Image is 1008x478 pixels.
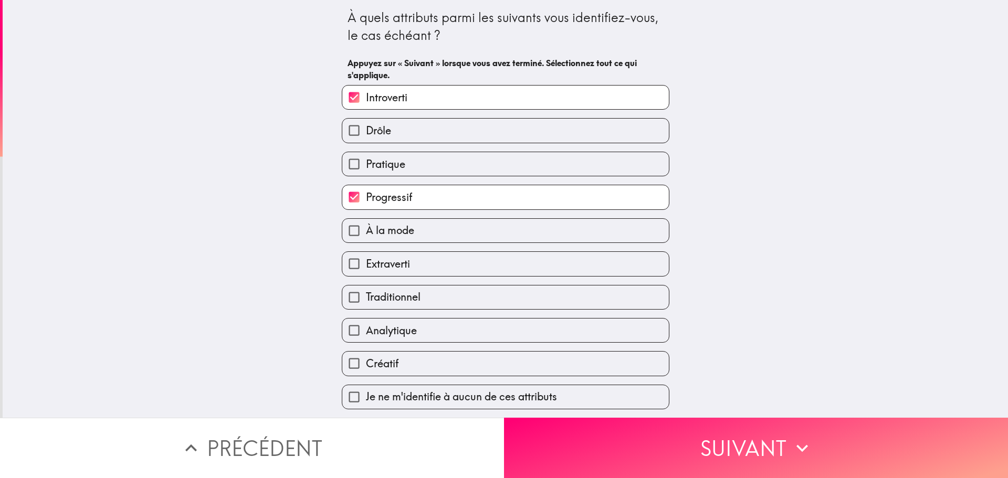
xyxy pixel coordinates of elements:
[348,57,664,81] h6: Appuyez sur « Suivant » lorsque vous avez terminé. Sélectionnez tout ce qui s'applique.
[342,219,669,242] button: À la mode
[366,90,407,105] span: Introverti
[366,223,414,238] span: À la mode
[366,257,410,271] span: Extraverti
[342,352,669,375] button: Créatif
[504,418,1008,478] button: Suivant
[342,86,669,109] button: Introverti
[342,285,669,309] button: Traditionnel
[366,323,417,338] span: Analytique
[348,9,664,44] div: À quels attributs parmi les suivants vous identifiez-vous, le cas échéant ?
[342,185,669,209] button: Progressif
[342,119,669,142] button: Drôle
[366,123,391,138] span: Drôle
[366,389,557,404] span: Je ne m'identifie à aucun de ces attributs
[342,152,669,176] button: Pratique
[366,356,398,371] span: Créatif
[342,252,669,275] button: Extraverti
[366,290,421,304] span: Traditionnel
[342,318,669,342] button: Analytique
[342,385,669,409] button: Je ne m'identifie à aucun de ces attributs
[366,157,405,172] span: Pratique
[366,190,412,205] span: Progressif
